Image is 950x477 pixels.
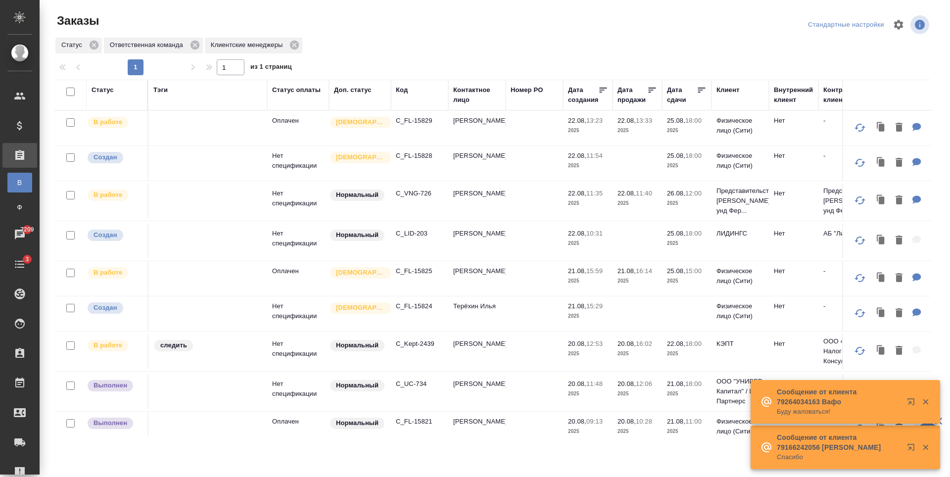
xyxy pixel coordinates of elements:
[685,418,702,425] p: 11:00
[685,190,702,197] p: 12:00
[617,340,636,347] p: 20.08,
[586,230,603,237] p: 10:31
[568,152,586,159] p: 22.08,
[12,178,27,188] span: В
[586,267,603,275] p: 15:59
[887,13,910,37] span: Настроить таблицу
[667,152,685,159] p: 25.08,
[907,268,926,288] button: Для КМ: к нот копии
[636,267,652,275] p: 16:14
[396,189,443,198] p: C_VNG-726
[891,303,907,324] button: Удалить
[87,189,142,202] div: Выставляет ПМ после принятия заказа от КМа
[685,267,702,275] p: 15:00
[94,340,122,350] p: В работе
[568,230,586,237] p: 22.08,
[448,146,506,181] td: [PERSON_NAME]
[568,267,586,275] p: 21.08,
[153,339,262,352] div: следить
[774,266,813,276] p: Нет
[823,229,871,238] p: АБ "Лидингс"
[2,252,37,277] a: 3
[87,229,142,242] div: Выставляется автоматически при создании заказа
[153,85,168,95] div: Тэги
[823,336,871,366] p: ООО «Кэпт Налоги и Консультирование»
[211,40,286,50] p: Клиентские менеджеры
[448,111,506,145] td: [PERSON_NAME]
[667,117,685,124] p: 25.08,
[774,151,813,161] p: Нет
[329,301,386,315] div: Выставляется автоматически для первых 3 заказов нового контактного лица. Особое внимание
[329,379,386,392] div: Статус по умолчанию для стандартных заказов
[848,229,872,252] button: Обновить
[667,190,685,197] p: 26.08,
[19,254,35,264] span: 3
[267,334,329,369] td: Нет спецификации
[685,152,702,159] p: 18:00
[568,340,586,347] p: 20.08,
[336,268,385,278] p: [DEMOGRAPHIC_DATA]
[448,261,506,296] td: [PERSON_NAME]
[94,418,127,428] p: Выполнен
[250,61,292,75] span: из 1 страниц
[87,151,142,164] div: Выставляется автоматически при создании заказа
[823,116,871,126] p: -
[667,427,707,436] p: 2025
[92,85,114,95] div: Статус
[667,267,685,275] p: 25.08,
[636,117,652,124] p: 13:33
[774,116,813,126] p: Нет
[272,85,321,95] div: Статус оплаты
[267,374,329,409] td: Нет спецификации
[94,190,122,200] p: В работе
[891,268,907,288] button: Удалить
[617,190,636,197] p: 22.08,
[396,85,408,95] div: Код
[617,349,657,359] p: 2025
[568,276,608,286] p: 2025
[901,392,925,416] button: Открыть в новой вкладке
[87,301,142,315] div: Выставляется автоматически при создании заказа
[396,116,443,126] p: C_FL-15829
[872,118,891,138] button: Клонировать
[716,186,764,216] p: Представительство [PERSON_NAME] унд Фер...
[716,266,764,286] p: Физическое лицо (Сити)
[7,197,32,217] a: Ф
[568,311,608,321] p: 2025
[848,301,872,325] button: Обновить
[267,224,329,258] td: Нет спецификации
[568,389,608,399] p: 2025
[61,40,86,50] p: Статус
[617,198,657,208] p: 2025
[568,190,586,197] p: 22.08,
[336,117,385,127] p: [DEMOGRAPHIC_DATA]
[448,184,506,218] td: [PERSON_NAME]
[823,85,871,105] div: Контрагент клиента
[848,189,872,212] button: Обновить
[823,186,871,216] p: Представительство [PERSON_NAME] унд Фер...
[396,151,443,161] p: C_FL-15828
[716,85,739,95] div: Клиент
[617,276,657,286] p: 2025
[910,15,931,34] span: Посмотреть информацию
[568,349,608,359] p: 2025
[716,229,764,238] p: ЛИДИНГС
[667,85,697,105] div: Дата сдачи
[685,117,702,124] p: 18:00
[872,341,891,361] button: Клонировать
[329,151,386,164] div: Выставляется автоматически для первых 3 заказов нового контактного лица. Особое внимание
[336,152,385,162] p: [DEMOGRAPHIC_DATA]
[617,117,636,124] p: 22.08,
[872,191,891,211] button: Клонировать
[586,418,603,425] p: 09:13
[716,339,764,349] p: КЭПТ
[667,198,707,208] p: 2025
[586,302,603,310] p: 15:29
[568,380,586,387] p: 20.08,
[872,231,891,251] button: Клонировать
[568,117,586,124] p: 22.08,
[267,412,329,446] td: Оплачен
[872,153,891,173] button: Клонировать
[617,85,647,105] div: Дата продажи
[636,340,652,347] p: 16:02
